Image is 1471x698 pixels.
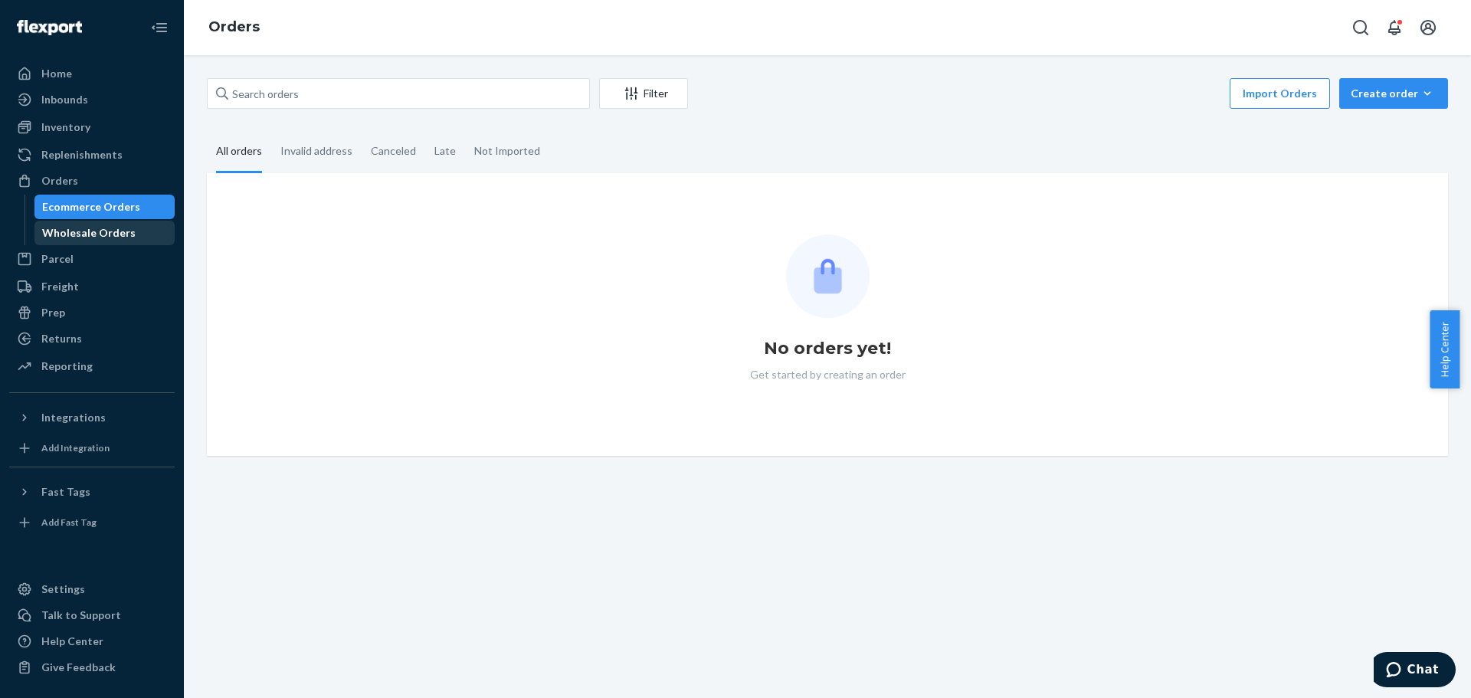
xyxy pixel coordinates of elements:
[9,629,175,654] a: Help Center
[599,78,688,109] button: Filter
[9,655,175,680] button: Give Feedback
[434,131,456,171] div: Late
[9,143,175,167] a: Replenishments
[9,61,175,86] a: Home
[9,169,175,193] a: Orders
[208,18,260,35] a: Orders
[42,225,136,241] div: Wholesale Orders
[41,251,74,267] div: Parcel
[9,480,175,504] button: Fast Tags
[1339,78,1448,109] button: Create order
[41,660,116,675] div: Give Feedback
[41,634,103,649] div: Help Center
[41,516,97,529] div: Add Fast Tag
[786,234,870,318] img: Empty list
[1345,12,1376,43] button: Open Search Box
[1379,12,1410,43] button: Open notifications
[207,78,590,109] input: Search orders
[9,247,175,271] a: Parcel
[1374,652,1456,690] iframe: Opens a widget where you can chat to one of our agents
[1351,86,1437,101] div: Create order
[9,326,175,351] a: Returns
[41,66,72,81] div: Home
[280,131,352,171] div: Invalid address
[1413,12,1443,43] button: Open account menu
[1230,78,1330,109] button: Import Orders
[9,405,175,430] button: Integrations
[34,221,175,245] a: Wholesale Orders
[1430,310,1460,388] button: Help Center
[34,195,175,219] a: Ecommerce Orders
[9,577,175,601] a: Settings
[750,367,906,382] p: Get started by creating an order
[41,120,90,135] div: Inventory
[371,131,416,171] div: Canceled
[9,354,175,378] a: Reporting
[196,5,272,50] ol: breadcrumbs
[216,131,262,173] div: All orders
[17,20,82,35] img: Flexport logo
[42,199,140,215] div: Ecommerce Orders
[9,115,175,139] a: Inventory
[41,173,78,188] div: Orders
[41,147,123,162] div: Replenishments
[41,410,106,425] div: Integrations
[764,336,891,361] h1: No orders yet!
[9,87,175,112] a: Inbounds
[41,331,82,346] div: Returns
[41,279,79,294] div: Freight
[9,274,175,299] a: Freight
[9,603,175,628] button: Talk to Support
[9,510,175,535] a: Add Fast Tag
[41,92,88,107] div: Inbounds
[144,12,175,43] button: Close Navigation
[9,300,175,325] a: Prep
[600,86,687,101] div: Filter
[474,131,540,171] div: Not Imported
[41,582,85,597] div: Settings
[9,436,175,460] a: Add Integration
[41,441,110,454] div: Add Integration
[41,305,65,320] div: Prep
[41,608,121,623] div: Talk to Support
[41,484,90,500] div: Fast Tags
[41,359,93,374] div: Reporting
